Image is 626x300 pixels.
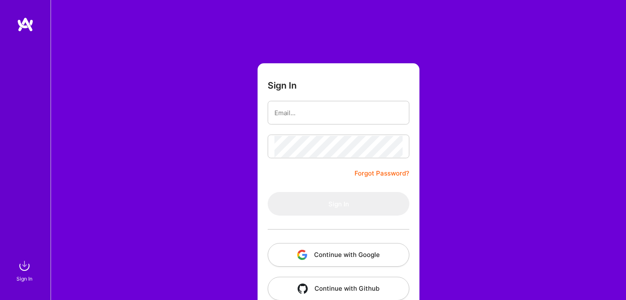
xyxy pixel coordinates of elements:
input: Email... [274,102,403,124]
img: sign in [16,257,33,274]
button: Continue with Google [268,243,409,267]
img: icon [297,250,307,260]
a: Forgot Password? [355,168,409,178]
img: logo [17,17,34,32]
h3: Sign In [268,80,297,91]
img: icon [298,284,308,294]
button: Sign In [268,192,409,216]
a: sign inSign In [18,257,33,283]
div: Sign In [16,274,32,283]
